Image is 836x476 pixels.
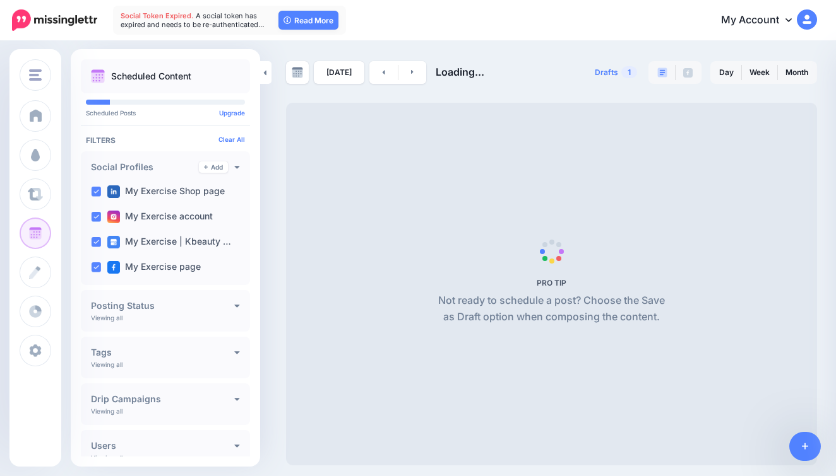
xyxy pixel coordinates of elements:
[657,67,667,78] img: paragraph-boxed.png
[107,261,120,274] img: facebook-square.png
[107,185,225,198] label: My Exercise Shop page
[778,62,816,83] a: Month
[595,69,618,76] span: Drafts
[107,185,120,198] img: linkedin-square.png
[587,61,645,84] a: Drafts1
[107,236,120,248] img: google_business-square.png
[292,67,303,78] img: calendar-grey-darker.png
[91,348,234,357] h4: Tags
[121,11,194,20] span: Social Token Expired.
[708,5,817,36] a: My Account
[199,161,228,173] a: Add
[91,395,234,403] h4: Drip Campaigns
[86,110,245,116] p: Scheduled Posts
[683,68,693,78] img: facebook-grey-square.png
[436,66,484,78] span: Loading...
[91,301,234,310] h4: Posting Status
[712,62,741,83] a: Day
[107,211,213,223] label: My Exercise account
[107,236,231,248] label: My Exercise | Kbeauty …
[314,61,364,84] a: [DATE]
[12,9,97,31] img: Missinglettr
[86,136,245,145] h4: Filters
[433,293,670,325] p: Not ready to schedule a post? Choose the Save as Draft option when composing the content.
[218,136,245,143] a: Clear All
[742,62,777,83] a: Week
[107,211,120,223] img: instagram-square.png
[91,314,122,322] p: Viewing all
[433,278,670,287] h5: PRO TIP
[278,11,338,30] a: Read More
[91,407,122,415] p: Viewing all
[121,11,265,29] span: A social token has expired and needs to be re-authenticated…
[91,454,122,461] p: Viewing all
[91,163,199,171] h4: Social Profiles
[29,69,42,81] img: menu.png
[219,109,245,117] a: Upgrade
[111,72,191,81] p: Scheduled Content
[91,441,234,450] h4: Users
[91,69,105,83] img: calendar.png
[107,261,201,274] label: My Exercise page
[621,66,637,78] span: 1
[91,361,122,368] p: Viewing all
